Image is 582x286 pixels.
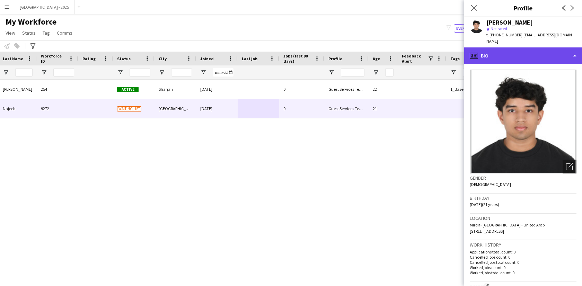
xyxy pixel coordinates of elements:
div: [GEOGRAPHIC_DATA] [155,99,196,118]
input: Workforce ID Filter Input [53,68,74,77]
span: [DEMOGRAPHIC_DATA] [470,182,511,187]
div: [DATE] [196,99,238,118]
p: Cancelled jobs count: 0 [470,254,576,260]
span: View [6,30,15,36]
div: [PERSON_NAME] [486,19,533,26]
span: My Workforce [6,17,56,27]
div: [DATE] [196,80,238,99]
input: Joined Filter Input [213,68,233,77]
app-action-btn: Advanced filters [29,42,37,50]
span: Waiting list [117,106,141,111]
input: Tags Filter Input [463,68,484,77]
span: Last job [242,56,257,61]
input: Age Filter Input [385,68,394,77]
div: 1_Based in [GEOGRAPHIC_DATA]/[GEOGRAPHIC_DATA]/Ajman, 2_English Level = 2/3 Good , 4_CCA [446,80,488,99]
a: Comms [54,28,75,37]
span: Feedback Alert [402,53,427,64]
a: View [3,28,18,37]
div: Guest Services Team [324,99,369,118]
span: Tags [450,56,460,61]
button: Open Filter Menu [159,69,165,75]
button: Everyone12,690 [454,24,491,33]
a: Tag [40,28,53,37]
div: Open photos pop-in [563,160,576,173]
h3: Location [470,215,576,221]
div: 0 [279,80,324,99]
span: Profile [328,56,342,61]
a: Status [19,28,38,37]
h3: Birthday [470,195,576,201]
div: Sharjah [155,80,196,99]
input: Status Filter Input [130,68,150,77]
div: 254 [37,80,78,99]
button: Open Filter Menu [117,69,123,75]
span: Rating [82,56,96,61]
span: Not rated [491,26,507,31]
div: Bio [464,47,582,64]
span: Comms [57,30,72,36]
span: Tag [43,30,50,36]
button: Open Filter Menu [373,69,379,75]
span: Age [373,56,380,61]
span: Status [22,30,36,36]
span: Joined [200,56,214,61]
div: 21 [369,99,398,118]
input: Profile Filter Input [341,68,364,77]
button: Open Filter Menu [41,69,47,75]
div: 22 [369,80,398,99]
button: Open Filter Menu [328,69,335,75]
input: City Filter Input [171,68,192,77]
div: 0 [279,99,324,118]
p: Worked jobs total count: 0 [470,270,576,275]
div: Guest Services Team [324,80,369,99]
button: Open Filter Menu [3,69,9,75]
h3: Work history [470,242,576,248]
p: Cancelled jobs total count: 0 [470,260,576,265]
input: Last Name Filter Input [15,68,33,77]
span: [DATE] (21 years) [470,202,499,207]
h3: Profile [464,3,582,12]
button: [GEOGRAPHIC_DATA] - 2025 [14,0,75,14]
span: Mirdif - [GEOGRAPHIC_DATA] - United Arab [STREET_ADDRESS] [470,222,545,234]
button: Open Filter Menu [200,69,206,75]
p: Applications total count: 0 [470,249,576,254]
div: 9272 [37,99,78,118]
button: Open Filter Menu [450,69,457,75]
h3: Gender [470,175,576,181]
img: Crew avatar or photo [470,70,576,173]
span: City [159,56,167,61]
span: Last Name [3,56,23,61]
span: Workforce ID [41,53,66,64]
span: Active [117,87,139,92]
span: Jobs (last 90 days) [283,53,312,64]
span: | [EMAIL_ADDRESS][DOMAIN_NAME] [486,32,574,44]
span: t. [PHONE_NUMBER] [486,32,522,37]
span: Status [117,56,131,61]
p: Worked jobs count: 0 [470,265,576,270]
